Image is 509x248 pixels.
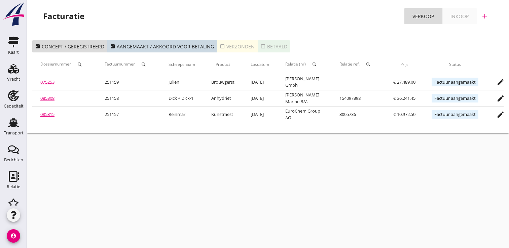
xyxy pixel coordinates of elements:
td: Juliën [160,74,203,90]
td: [PERSON_NAME] Gmbh [277,74,331,90]
div: Inkoop [450,13,469,20]
div: Berichten [4,158,23,162]
div: Vracht [7,77,20,81]
i: add [481,12,489,20]
td: 251158 [97,90,160,107]
div: Verkoop [412,13,434,20]
div: Concept / geregistreerd [35,43,104,50]
div: Betaald [260,43,287,50]
td: 154097398 [331,90,385,107]
button: Betaald [258,40,290,52]
i: account_circle [7,229,20,243]
i: search [366,62,371,67]
td: 3005736 [331,107,385,123]
span: Factuur aangemaakt [432,94,478,102]
td: € 36.241,45 [385,90,424,107]
th: Losdatum [243,55,277,74]
a: Inkoop [442,8,477,24]
td: Reinmar [160,107,203,123]
td: [DATE] [243,74,277,90]
a: 085308 [40,95,54,101]
th: Scheepsnaam [160,55,203,74]
th: Product [203,55,243,74]
button: Aangemaakt / akkoord voor betaling [107,40,217,52]
td: [PERSON_NAME] Marine B.V. [277,90,331,107]
div: Kaart [8,50,19,54]
th: Status [424,55,486,74]
button: Verzonden [217,40,258,52]
img: logo-small.a267ee39.svg [1,2,26,27]
div: Capaciteit [4,104,24,108]
td: EuroChem Group AG [277,107,331,123]
i: edit [497,111,505,119]
a: Verkoop [404,8,442,24]
th: Prijs [385,55,424,74]
th: Dossiernummer [32,55,97,74]
a: 075253 [40,79,54,85]
i: check_box [110,44,115,49]
div: Verzonden [220,43,255,50]
i: check_box [35,44,40,49]
div: Transport [4,131,24,135]
i: edit [497,78,505,86]
td: Brouwgerst [203,74,243,90]
td: [DATE] [243,90,277,107]
span: Factuur aangemaakt [432,110,478,119]
i: check_box_outline_blank [260,44,266,49]
th: Relatie (nr) [277,55,331,74]
i: search [312,62,317,67]
div: Aangemaakt / akkoord voor betaling [110,43,214,50]
div: Relatie [7,184,20,189]
a: 085315 [40,111,54,117]
button: Concept / geregistreerd [32,40,107,52]
td: 251157 [97,107,160,123]
th: Factuurnummer [97,55,160,74]
td: € 27.489,00 [385,74,424,90]
i: search [77,62,82,67]
td: 251159 [97,74,160,90]
div: Facturatie [43,11,84,22]
i: check_box_outline_blank [220,44,225,49]
i: search [141,62,146,67]
td: [DATE] [243,107,277,123]
td: € 10.972,50 [385,107,424,123]
td: Dick + Dick-1 [160,90,203,107]
th: Relatie ref. [331,55,385,74]
td: Anhydriet [203,90,243,107]
span: Factuur aangemaakt [432,78,478,86]
td: Kunstmest [203,107,243,123]
i: edit [497,94,505,102]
